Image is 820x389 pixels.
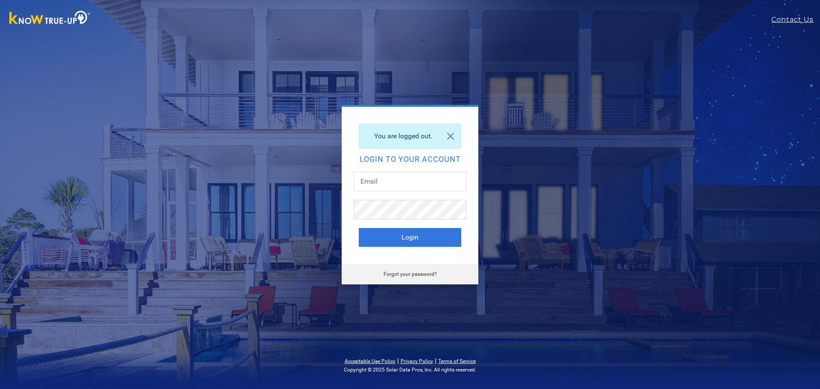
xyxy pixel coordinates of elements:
[359,155,461,163] h2: Login to your account
[359,124,461,149] div: You are logged out.
[359,228,461,247] button: Login
[438,358,476,364] a: Terms of Service
[397,357,399,365] span: |
[354,172,466,191] input: Email
[435,357,436,365] span: |
[440,124,461,148] a: Close
[345,358,395,364] a: Acceptable Use Policy
[5,9,95,28] img: Know True-Up
[771,15,820,25] a: Contact Us
[384,271,437,277] a: Forgot your password?
[401,358,433,364] a: Privacy Policy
